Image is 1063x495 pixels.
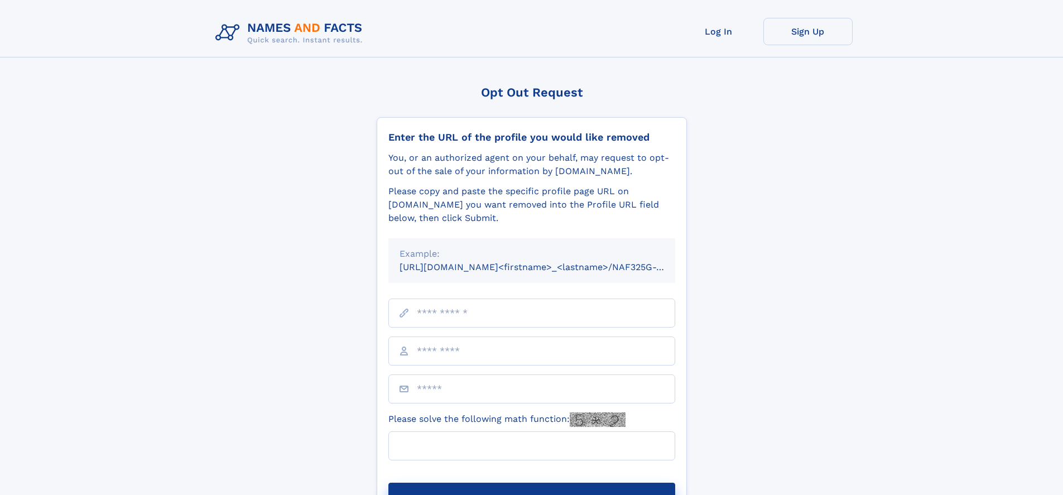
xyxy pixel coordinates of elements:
[400,247,664,261] div: Example:
[400,262,696,272] small: [URL][DOMAIN_NAME]<firstname>_<lastname>/NAF325G-xxxxxxxx
[388,151,675,178] div: You, or an authorized agent on your behalf, may request to opt-out of the sale of your informatio...
[377,85,687,99] div: Opt Out Request
[211,18,372,48] img: Logo Names and Facts
[388,131,675,143] div: Enter the URL of the profile you would like removed
[674,18,763,45] a: Log In
[763,18,853,45] a: Sign Up
[388,412,626,427] label: Please solve the following math function:
[388,185,675,225] div: Please copy and paste the specific profile page URL on [DOMAIN_NAME] you want removed into the Pr...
